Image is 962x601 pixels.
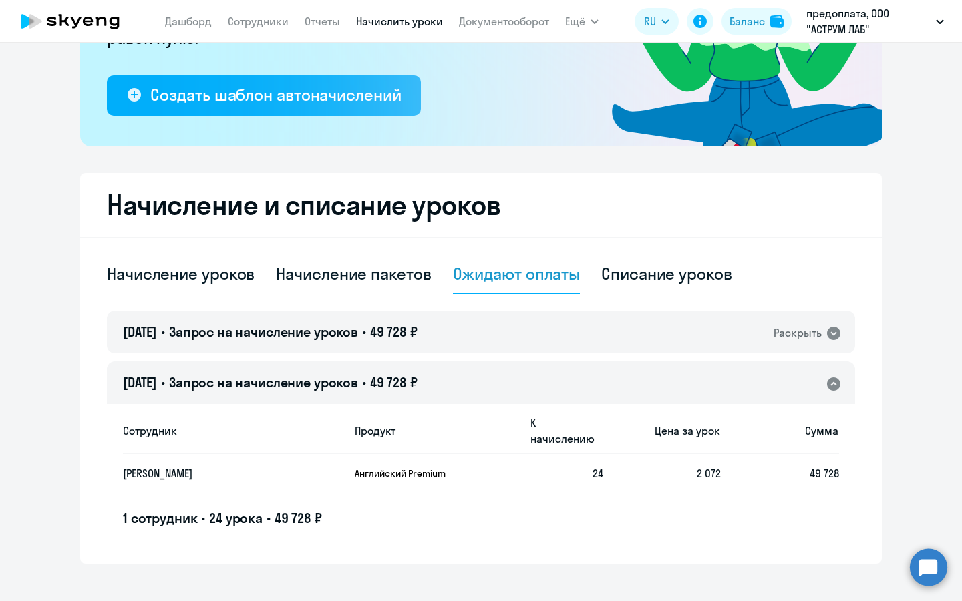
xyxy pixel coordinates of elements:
[697,467,721,480] span: 2 072
[161,374,165,391] span: •
[362,374,366,391] span: •
[150,84,401,106] div: Создать шаблон автоначислений
[123,510,197,526] span: 1 сотрудник
[123,323,157,340] span: [DATE]
[520,407,603,454] th: К начислению
[344,407,520,454] th: Продукт
[165,15,212,28] a: Дашборд
[721,8,792,35] button: Балансbalance
[161,323,165,340] span: •
[593,467,603,480] span: 24
[276,263,431,284] div: Начисление пакетов
[123,374,157,391] span: [DATE]
[209,510,263,526] span: 24 урока
[601,263,732,284] div: Списание уроков
[565,13,585,29] span: Ещё
[123,466,318,481] p: [PERSON_NAME]
[305,15,340,28] a: Отчеты
[774,325,822,341] div: Раскрыть
[810,467,839,480] span: 49 728
[201,510,205,526] span: •
[370,323,418,340] span: 49 728 ₽
[169,374,358,391] span: Запрос на начисление уроков
[721,407,839,454] th: Сумма
[806,5,931,37] p: предоплата, ООО "АСТРУМ ЛАБ"
[267,510,271,526] span: •
[459,15,549,28] a: Документооборот
[453,263,581,284] div: Ожидают оплаты
[362,323,366,340] span: •
[770,15,784,28] img: balance
[565,8,599,35] button: Ещё
[107,189,855,221] h2: Начисление и списание уроков
[370,374,418,391] span: 49 728 ₽
[169,323,358,340] span: Запрос на начисление уроков
[603,407,721,454] th: Цена за урок
[800,5,951,37] button: предоплата, ООО "АСТРУМ ЛАБ"
[356,15,443,28] a: Начислить уроки
[730,13,765,29] div: Баланс
[107,75,421,116] button: Создать шаблон автоначислений
[228,15,289,28] a: Сотрудники
[275,510,322,526] span: 49 728 ₽
[355,467,455,479] p: Английский Premium
[635,8,679,35] button: RU
[123,407,344,454] th: Сотрудник
[107,263,255,284] div: Начисление уроков
[644,13,656,29] span: RU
